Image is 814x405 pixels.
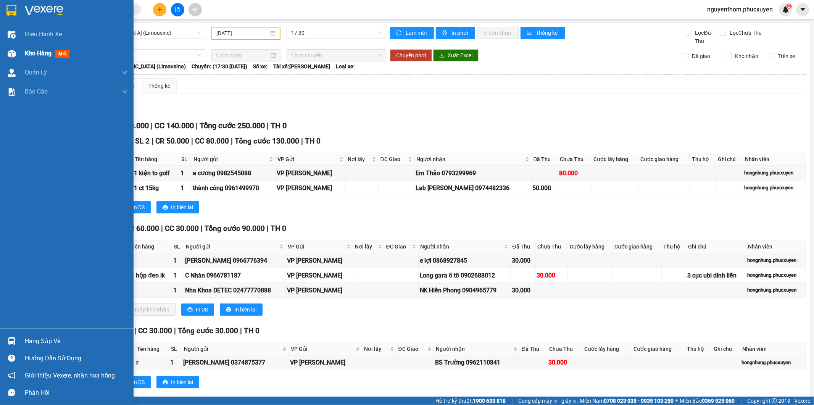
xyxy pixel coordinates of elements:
[8,4,72,20] strong: Công ty TNHH Phúc Xuyên
[271,224,286,233] span: TH 0
[276,181,346,195] td: VP Dương Đình Nghệ
[348,155,371,163] span: Nơi lấy
[118,376,151,388] button: printerIn DS
[716,153,743,166] th: Ghi chú
[205,224,265,233] span: Tổng cước 90.000
[8,50,16,58] img: warehouse-icon
[173,271,182,280] div: 1
[788,3,790,9] span: 2
[132,203,145,211] span: In DS
[193,168,274,178] div: a cương 0982545088
[442,30,448,36] span: printer
[171,378,193,386] span: In biên lai
[439,53,445,59] span: download
[171,203,193,211] span: In biên lai
[122,69,128,76] span: down
[511,240,536,253] th: Đã Thu
[747,271,804,279] div: hongnhung.phucxuyen
[200,121,265,130] span: Tổng cước 250.000
[267,224,269,233] span: |
[135,343,169,355] th: Tên hàng
[746,240,806,253] th: Nhân viên
[287,286,351,295] div: VP [PERSON_NAME]
[276,166,346,181] td: VP Dương Đình Nghệ
[118,303,176,316] button: downloadNhập kho nhận
[286,283,353,298] td: VP Dương Đình Nghệ
[25,29,62,39] span: Điều hành xe
[448,51,472,60] span: Xuất Excel
[685,343,712,355] th: Thu hộ
[355,242,376,251] span: Nơi lấy
[151,121,153,130] span: |
[25,87,48,96] span: Báo cáo
[231,137,233,145] span: |
[191,137,193,145] span: |
[171,3,184,16] button: file-add
[796,3,809,16] button: caret-down
[181,183,190,193] div: 1
[161,224,163,233] span: |
[156,376,199,388] button: printerIn biên lai
[690,153,716,166] th: Thu hộ
[680,397,735,405] span: Miền Bắc
[271,121,287,130] span: TH 0
[639,153,690,166] th: Cước giao hàng
[559,168,590,178] div: 80.000
[8,372,15,379] span: notification
[568,240,613,253] th: Cước lấy hàng
[170,358,181,367] div: 1
[25,68,47,77] span: Quản Lý
[235,137,299,145] span: Tổng cước 130.000
[25,50,52,57] span: Kho hàng
[192,7,198,12] span: aim
[744,184,804,192] div: hongnhung.phucxuyen
[173,286,182,295] div: 1
[6,5,16,16] img: logo-vxr
[240,326,242,335] span: |
[178,326,238,335] span: Tổng cước 30.000
[183,358,287,367] div: [PERSON_NAME] 0374875377
[25,353,128,364] div: Hướng dẫn sử dụng
[175,7,180,12] span: file-add
[420,256,509,265] div: e lợi 0868927845
[288,242,345,251] span: VP Gửi
[169,343,182,355] th: SL
[364,345,388,353] span: Nơi lấy
[179,153,192,166] th: SL
[130,240,172,253] th: Tên hàng
[25,336,128,347] div: Hàng sắp về
[613,240,662,253] th: Cước giao hàng
[185,271,285,280] div: C Nhàn 0966781187
[420,286,509,295] div: NK Hiền Phong 0904965779
[216,29,269,37] input: 12/09/2025
[336,62,355,71] span: Loại xe:
[775,52,798,60] span: Trên xe
[25,387,128,399] div: Phản hồi
[675,399,678,402] span: ⚪️
[416,183,530,193] div: Lab [PERSON_NAME] 0974482336
[185,286,285,295] div: Nha Khoa DETEC 02477770888
[55,50,69,58] span: mới
[740,343,806,355] th: Nhân viên
[386,242,411,251] span: ĐC Giao
[277,168,344,178] div: VP [PERSON_NAME]
[184,345,281,353] span: Người gửi
[195,137,229,145] span: CC 80.000
[533,183,556,193] div: 50.000
[187,307,193,313] span: printer
[174,326,176,335] span: |
[727,29,763,37] span: Lọc Chưa Thu
[193,183,274,193] div: thành công 0961499970
[582,343,632,355] th: Cước lấy hàng
[8,355,15,362] span: question-circle
[286,253,353,268] td: VP Dương Đình Nghệ
[132,378,145,386] span: In DS
[220,303,263,316] button: printerIn biên lai
[181,168,190,178] div: 1
[741,359,804,366] div: hongnhung.phucxuyen
[194,155,268,163] span: Người gửi
[153,3,166,16] button: plus
[712,343,740,355] th: Ghi chú
[701,5,779,14] span: nguyenthom.phucxuyen
[477,27,519,39] button: In đơn chọn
